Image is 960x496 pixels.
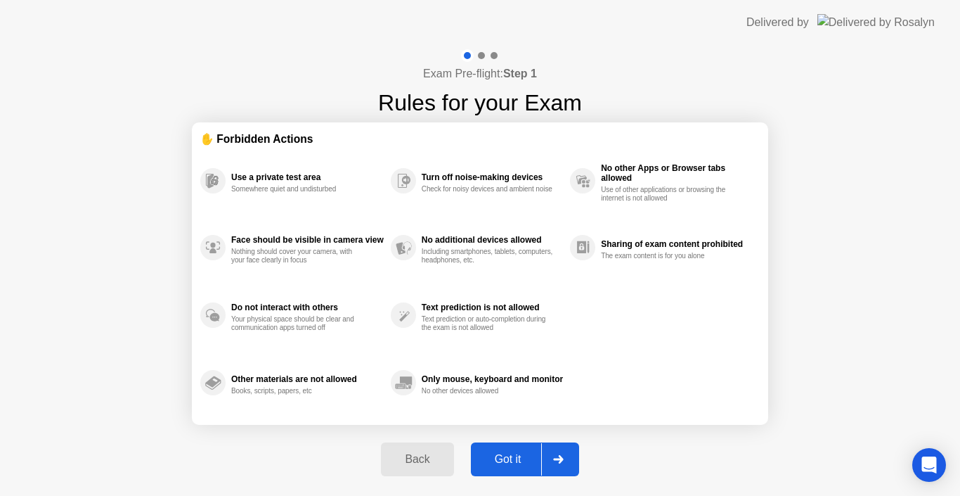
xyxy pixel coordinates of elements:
[378,86,582,120] h1: Rules for your Exam
[601,252,734,260] div: The exam content is for you alone
[381,443,453,476] button: Back
[231,374,384,384] div: Other materials are not allowed
[231,303,384,312] div: Do not interact with others
[601,163,753,183] div: No other Apps or Browser tabs allowed
[746,14,809,31] div: Delivered by
[471,443,579,476] button: Got it
[231,315,364,332] div: Your physical space should be clear and communication apps turned off
[231,387,364,395] div: Books, scripts, papers, etc
[231,172,384,182] div: Use a private test area
[422,303,563,312] div: Text prediction is not allowed
[385,453,449,466] div: Back
[231,185,364,193] div: Somewhere quiet and undisturbed
[817,14,935,30] img: Delivered by Rosalyn
[423,65,537,82] h4: Exam Pre-flight:
[601,239,753,249] div: Sharing of exam content prohibited
[422,185,554,193] div: Check for noisy devices and ambient noise
[912,448,946,482] div: Open Intercom Messenger
[231,235,384,245] div: Face should be visible in camera view
[422,235,563,245] div: No additional devices allowed
[503,68,537,80] b: Step 1
[422,315,554,332] div: Text prediction or auto-completion during the exam is not allowed
[422,387,554,395] div: No other devices allowed
[422,248,554,265] div: Including smartphones, tablets, computers, headphones, etc.
[200,131,760,147] div: ✋ Forbidden Actions
[475,453,541,466] div: Got it
[231,248,364,265] div: Nothing should cover your camera, with your face clearly in focus
[422,172,563,182] div: Turn off noise-making devices
[422,374,563,384] div: Only mouse, keyboard and monitor
[601,186,734,203] div: Use of other applications or browsing the internet is not allowed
